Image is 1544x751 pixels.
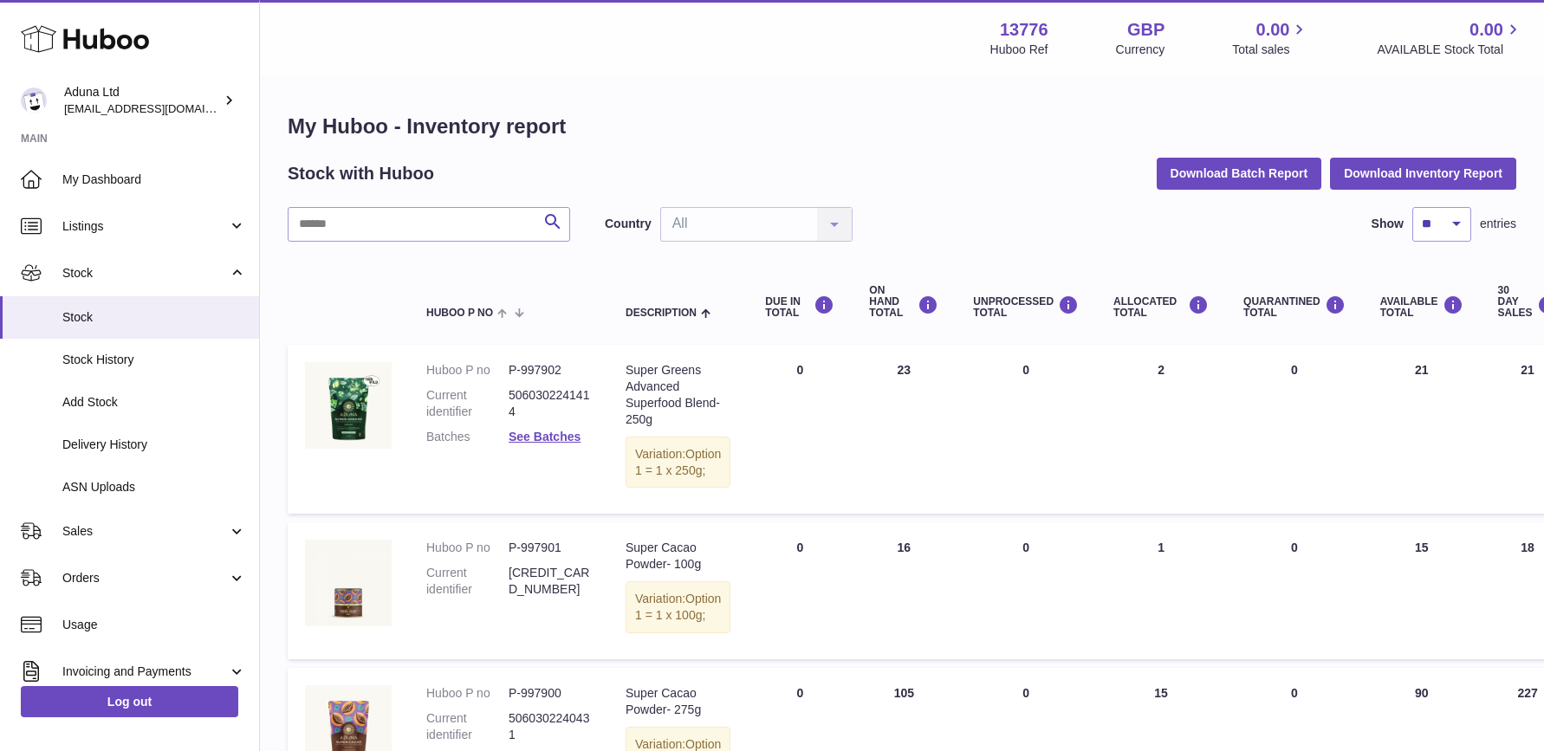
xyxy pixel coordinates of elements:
img: product image [305,540,392,626]
div: QUARANTINED Total [1243,295,1346,319]
button: Download Batch Report [1157,158,1322,189]
div: Huboo Ref [990,42,1048,58]
span: Option 1 = 1 x 250g; [635,447,721,477]
div: Variation: [626,581,730,633]
div: Super Greens Advanced Superfood Blend- 250g [626,362,730,428]
dd: [CREDIT_CARD_NUMBER] [509,565,591,598]
a: 0.00 AVAILABLE Stock Total [1377,18,1523,58]
button: Download Inventory Report [1330,158,1516,189]
div: DUE IN TOTAL [765,295,834,319]
label: Show [1372,216,1404,232]
span: Orders [62,570,228,586]
span: Stock [62,309,246,326]
div: ALLOCATED Total [1113,295,1209,319]
dd: P-997900 [509,685,591,702]
span: Usage [62,617,246,633]
strong: GBP [1127,18,1164,42]
h1: My Huboo - Inventory report [288,113,1516,140]
dt: Batches [426,429,509,445]
strong: 13776 [1000,18,1048,42]
dd: 5060302241414 [509,387,591,420]
td: 16 [852,522,956,659]
span: Stock [62,265,228,282]
span: Add Stock [62,394,246,411]
span: 0.00 [1256,18,1290,42]
span: Description [626,308,697,319]
td: 0 [748,522,852,659]
div: Currency [1116,42,1165,58]
dd: P-997901 [509,540,591,556]
td: 1 [1096,522,1226,659]
div: AVAILABLE Total [1380,295,1463,319]
span: Listings [62,218,228,235]
span: 0 [1291,363,1298,377]
span: Sales [62,523,228,540]
span: AVAILABLE Stock Total [1377,42,1523,58]
td: 0 [956,522,1096,659]
span: 0 [1291,541,1298,554]
td: 0 [748,345,852,514]
span: Invoicing and Payments [62,664,228,680]
dt: Current identifier [426,710,509,743]
span: entries [1480,216,1516,232]
dt: Huboo P no [426,540,509,556]
span: 0 [1291,686,1298,700]
td: 2 [1096,345,1226,514]
td: 21 [1363,345,1481,514]
img: product image [305,362,392,449]
span: 0.00 [1469,18,1503,42]
td: 23 [852,345,956,514]
td: 0 [956,345,1096,514]
dd: 5060302240431 [509,710,591,743]
dt: Huboo P no [426,362,509,379]
a: Log out [21,686,238,717]
dd: P-997902 [509,362,591,379]
img: foyin.fagbemi@aduna.com [21,87,47,113]
span: My Dashboard [62,172,246,188]
div: Aduna Ltd [64,84,220,117]
dt: Current identifier [426,387,509,420]
a: See Batches [509,430,581,443]
dt: Current identifier [426,565,509,598]
h2: Stock with Huboo [288,162,434,185]
span: Total sales [1232,42,1309,58]
div: Super Cacao Powder- 100g [626,540,730,573]
span: [EMAIL_ADDRESS][DOMAIN_NAME] [64,101,255,115]
label: Country [605,216,652,232]
span: Huboo P no [426,308,493,319]
div: Variation: [626,437,730,489]
span: Delivery History [62,437,246,453]
a: 0.00 Total sales [1232,18,1309,58]
span: ASN Uploads [62,479,246,495]
dt: Huboo P no [426,685,509,702]
div: ON HAND Total [869,285,938,320]
div: UNPROCESSED Total [973,295,1079,319]
td: 15 [1363,522,1481,659]
span: Stock History [62,352,246,368]
div: Super Cacao Powder- 275g [626,685,730,718]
